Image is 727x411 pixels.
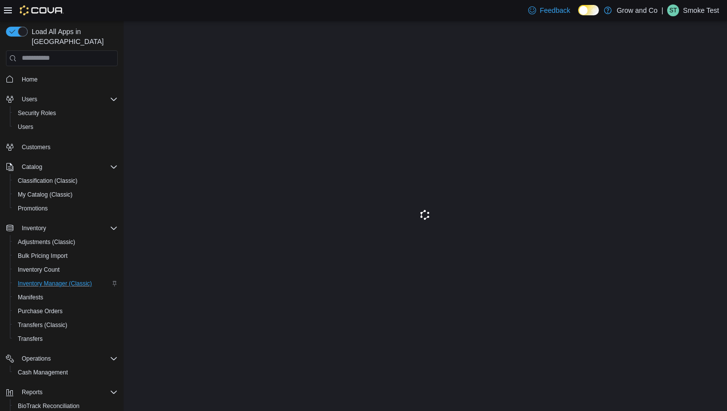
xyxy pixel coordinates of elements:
a: Transfers [14,333,46,345]
span: Users [18,93,118,105]
button: Transfers [10,332,122,346]
span: Bulk Pricing Import [14,250,118,262]
span: Reports [18,386,118,398]
span: Catalog [18,161,118,173]
a: Home [18,74,42,85]
button: Users [18,93,41,105]
button: Inventory Manager (Classic) [10,277,122,290]
a: Manifests [14,291,47,303]
span: Inventory Count [18,266,60,274]
img: Cova [20,5,64,15]
span: My Catalog (Classic) [18,191,73,199]
span: Transfers (Classic) [14,319,118,331]
span: Operations [22,355,51,363]
button: Classification (Classic) [10,174,122,188]
span: Security Roles [14,107,118,119]
button: Purchase Orders [10,304,122,318]
button: Inventory [18,222,50,234]
a: Security Roles [14,107,60,119]
button: Manifests [10,290,122,304]
p: Grow and Co [617,4,657,16]
div: Smoke Test [667,4,679,16]
button: My Catalog (Classic) [10,188,122,202]
span: My Catalog (Classic) [14,189,118,201]
button: Promotions [10,202,122,215]
span: Adjustments (Classic) [18,238,75,246]
a: Classification (Classic) [14,175,82,187]
span: Transfers [14,333,118,345]
input: Dark Mode [578,5,599,15]
span: BioTrack Reconciliation [18,402,80,410]
button: Users [10,120,122,134]
span: Home [18,73,118,85]
button: Bulk Pricing Import [10,249,122,263]
span: Customers [18,141,118,153]
button: Operations [18,353,55,365]
button: Users [2,92,122,106]
button: Inventory Count [10,263,122,277]
span: Catalog [22,163,42,171]
span: Load All Apps in [GEOGRAPHIC_DATA] [28,27,118,46]
p: | [661,4,663,16]
span: Cash Management [14,367,118,378]
span: Promotions [18,205,48,212]
span: Purchase Orders [14,305,118,317]
button: Catalog [2,160,122,174]
span: Inventory Manager (Classic) [18,280,92,288]
a: Transfers (Classic) [14,319,71,331]
a: Inventory Manager (Classic) [14,278,96,289]
span: Cash Management [18,369,68,376]
span: Operations [18,353,118,365]
a: Adjustments (Classic) [14,236,79,248]
a: My Catalog (Classic) [14,189,77,201]
a: Purchase Orders [14,305,67,317]
span: ST [669,4,677,16]
button: Catalog [18,161,46,173]
span: Purchase Orders [18,307,63,315]
span: Customers [22,143,50,151]
button: Customers [2,140,122,154]
span: Reports [22,388,43,396]
a: Inventory Count [14,264,64,276]
button: Reports [18,386,46,398]
span: Classification (Classic) [14,175,118,187]
button: Cash Management [10,366,122,379]
span: Transfers (Classic) [18,321,67,329]
a: Cash Management [14,367,72,378]
a: Promotions [14,203,52,214]
span: Users [22,95,37,103]
button: Adjustments (Classic) [10,235,122,249]
span: Security Roles [18,109,56,117]
span: Inventory Manager (Classic) [14,278,118,289]
a: Customers [18,141,54,153]
a: Feedback [524,0,574,20]
span: Users [18,123,33,131]
button: Transfers (Classic) [10,318,122,332]
span: Classification (Classic) [18,177,78,185]
span: Inventory [22,224,46,232]
span: Manifests [18,293,43,301]
span: Transfers [18,335,43,343]
span: Feedback [540,5,570,15]
span: Promotions [14,203,118,214]
a: Bulk Pricing Import [14,250,72,262]
span: Inventory [18,222,118,234]
span: Users [14,121,118,133]
button: Security Roles [10,106,122,120]
button: Inventory [2,221,122,235]
button: Reports [2,385,122,399]
a: Users [14,121,37,133]
span: Inventory Count [14,264,118,276]
span: Home [22,76,38,83]
span: Manifests [14,291,118,303]
button: Home [2,72,122,86]
p: Smoke Test [683,4,719,16]
span: Dark Mode [578,15,579,16]
span: Adjustments (Classic) [14,236,118,248]
button: Operations [2,352,122,366]
span: Bulk Pricing Import [18,252,68,260]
